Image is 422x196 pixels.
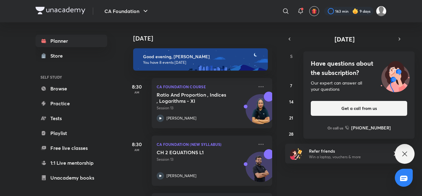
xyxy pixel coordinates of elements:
[286,129,296,139] button: September 28, 2025
[157,83,254,90] p: CA Foundation Course
[246,98,276,127] img: Avatar
[124,148,149,152] p: AM
[309,148,385,154] h6: Refer friends
[124,83,149,90] h5: 8:30
[133,48,268,71] img: evening
[311,80,407,92] div: Our expert can answer all your questions
[157,141,254,148] p: CA Foundation (New Syllabus)
[311,8,317,14] img: avatar
[36,157,107,169] a: 1:1 Live mentorship
[309,6,319,16] button: avatar
[352,8,358,14] img: streak
[290,147,302,160] img: referral
[246,155,276,185] img: Avatar
[36,172,107,184] a: Unacademy books
[294,35,395,43] button: [DATE]
[157,157,254,162] p: Session 13
[376,6,386,16] img: ansh jain
[286,81,296,90] button: September 7, 2025
[36,35,107,47] a: Planner
[167,115,196,121] p: [PERSON_NAME]
[36,7,85,14] img: Company Logo
[143,54,262,59] h6: Good evening, [PERSON_NAME]
[36,142,107,154] a: Free live classes
[36,7,85,16] a: Company Logo
[36,97,107,110] a: Practice
[286,113,296,123] button: September 21, 2025
[286,97,296,107] button: September 14, 2025
[376,59,415,92] img: ttu_illustration_new.svg
[157,105,254,111] p: Session 13
[311,101,407,116] button: Get a call from us
[133,35,278,42] h4: [DATE]
[311,59,407,77] h4: Have questions about the subscription?
[289,99,293,105] abbr: September 14, 2025
[36,127,107,139] a: Playlist
[36,112,107,124] a: Tests
[290,53,293,59] abbr: Sunday
[36,50,107,62] a: Store
[345,124,391,131] a: [PHONE_NUMBER]
[289,131,293,137] abbr: September 28, 2025
[157,92,234,104] h5: Ratio And Proportion , Indices , Logarithms - XI
[289,115,293,121] abbr: September 21, 2025
[101,5,153,17] button: CA Foundation
[36,82,107,95] a: Browse
[143,60,262,65] p: You have 8 events [DATE]
[124,141,149,148] h5: 8:30
[309,154,385,160] p: Win a laptop, vouchers & more
[290,83,292,89] abbr: September 7, 2025
[167,173,196,179] p: [PERSON_NAME]
[50,52,66,59] div: Store
[124,90,149,94] p: AM
[335,35,355,43] span: [DATE]
[157,149,234,155] h5: CH 2 EQUATIONS L1
[351,124,391,131] h6: [PHONE_NUMBER]
[36,72,107,82] h6: SELF STUDY
[327,125,343,131] p: Or call us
